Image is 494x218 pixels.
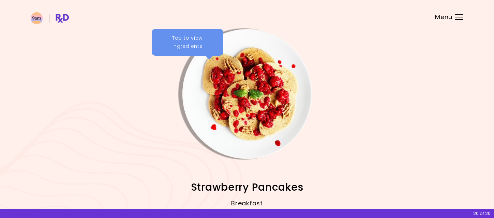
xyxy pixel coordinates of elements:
span: Menu [435,14,452,20]
img: Info - Strawberry Pancakes [182,29,312,159]
img: RxDiet [31,12,69,24]
div: Tap to view ingredients [152,29,223,56]
span: Strawberry Pancakes [191,180,303,194]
